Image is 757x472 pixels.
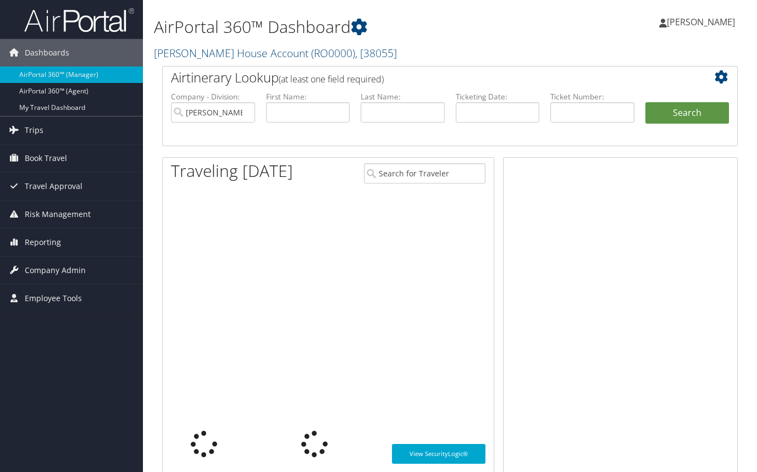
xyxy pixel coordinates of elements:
label: First Name: [266,91,350,102]
label: Last Name: [361,91,445,102]
input: Search for Traveler [364,163,485,184]
h1: AirPortal 360™ Dashboard [154,15,549,38]
label: Company - Division: [171,91,255,102]
span: Company Admin [25,257,86,284]
h1: Traveling [DATE] [171,159,293,182]
h2: Airtinerary Lookup [171,68,681,87]
span: Dashboards [25,39,69,66]
span: Risk Management [25,201,91,228]
span: Trips [25,116,43,144]
img: airportal-logo.png [24,7,134,33]
label: Ticket Number: [550,91,634,102]
label: Ticketing Date: [456,91,540,102]
a: [PERSON_NAME] House Account [154,46,397,60]
a: View SecurityLogic® [392,444,486,464]
span: ( RO0000 ) [311,46,355,60]
span: Reporting [25,229,61,256]
a: [PERSON_NAME] [659,5,746,38]
span: Employee Tools [25,285,82,312]
span: (at least one field required) [279,73,384,85]
span: [PERSON_NAME] [667,16,735,28]
span: Book Travel [25,145,67,172]
span: , [ 38055 ] [355,46,397,60]
span: Travel Approval [25,173,82,200]
button: Search [645,102,730,124]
